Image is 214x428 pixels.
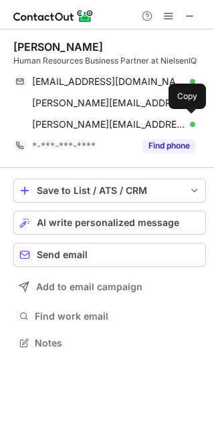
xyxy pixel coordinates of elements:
[13,334,206,352] button: Notes
[37,249,88,260] span: Send email
[13,307,206,326] button: Find work email
[13,55,206,67] div: Human Resources Business Partner at NielsenIQ
[32,97,185,109] span: [PERSON_NAME][EMAIL_ADDRESS][PERSON_NAME][DOMAIN_NAME]
[37,185,183,196] div: Save to List / ATS / CRM
[142,139,195,152] button: Reveal Button
[13,275,206,299] button: Add to email campaign
[36,282,142,292] span: Add to email campaign
[32,118,185,130] span: [PERSON_NAME][EMAIL_ADDRESS][PERSON_NAME][PERSON_NAME][DOMAIN_NAME]
[35,337,201,349] span: Notes
[35,310,201,322] span: Find work email
[37,217,179,228] span: AI write personalized message
[13,179,206,203] button: save-profile-one-click
[13,243,206,267] button: Send email
[13,40,103,53] div: [PERSON_NAME]
[13,211,206,235] button: AI write personalized message
[13,8,94,24] img: ContactOut v5.3.10
[32,76,185,88] span: [EMAIL_ADDRESS][DOMAIN_NAME]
